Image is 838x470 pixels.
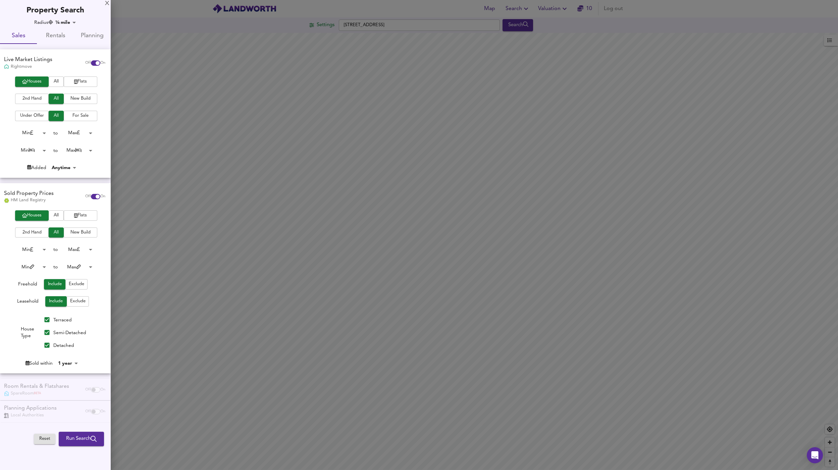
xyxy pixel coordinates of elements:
[64,210,97,221] button: Flats
[105,1,109,6] div: X
[18,112,45,120] span: Under Offer
[65,279,88,290] button: Exclude
[67,95,94,103] span: New Build
[4,64,52,70] div: Rightmove
[64,111,97,121] button: For Sale
[49,210,64,221] button: All
[18,281,37,290] div: Freehold
[58,145,95,156] div: Max
[70,298,86,305] span: Exclude
[100,194,105,199] span: On
[64,227,97,238] button: New Build
[52,229,60,237] span: All
[100,60,105,66] span: On
[85,60,91,66] span: Off
[50,164,78,171] div: Anytime
[58,245,95,255] div: Max
[37,435,52,443] span: Reset
[53,330,86,335] span: Semi-Detached
[85,194,91,199] span: Off
[4,197,54,203] div: HM Land Registry
[15,76,49,87] button: Houses
[53,130,58,137] div: to
[11,145,48,156] div: Min
[15,94,49,104] button: 2nd Hand
[53,246,58,253] div: to
[69,280,84,288] span: Exclude
[4,190,54,198] div: Sold Property Prices
[64,76,97,87] button: Flats
[53,147,58,154] div: to
[53,19,78,26] div: ¼ mile
[15,227,49,238] button: 2nd Hand
[44,279,65,290] button: Include
[58,262,95,272] div: Max
[18,212,45,219] span: Houses
[53,343,74,348] span: Detached
[49,298,63,305] span: Include
[49,94,64,104] button: All
[56,360,80,367] div: 1 year
[14,313,41,352] div: House Type
[59,432,104,446] button: Run Search
[67,78,94,86] span: Flats
[17,298,39,307] div: Leasehold
[15,111,49,121] button: Under Offer
[4,198,9,203] img: Land Registry
[49,111,64,121] button: All
[78,31,107,41] span: Planning
[11,245,48,255] div: Min
[45,296,67,307] button: Include
[53,318,72,322] span: Terraced
[67,296,89,307] button: Exclude
[49,76,64,87] button: All
[53,264,58,270] div: to
[11,128,48,138] div: Min
[18,78,45,86] span: Houses
[34,19,53,26] div: Radius
[4,56,52,64] div: Live Market Listings
[34,434,55,444] button: Reset
[41,31,70,41] span: Rentals
[18,95,45,103] span: 2nd Hand
[52,78,60,86] span: All
[64,94,97,104] button: New Build
[15,210,49,221] button: Houses
[67,112,94,120] span: For Sale
[52,112,60,120] span: All
[67,229,94,237] span: New Build
[4,31,33,41] span: Sales
[52,212,60,219] span: All
[52,95,60,103] span: All
[49,227,64,238] button: All
[25,360,53,367] div: Sold within
[58,128,95,138] div: Max
[18,229,45,237] span: 2nd Hand
[807,447,823,463] div: Open Intercom Messenger
[4,64,9,70] img: Rightmove
[27,164,46,171] div: Added
[66,434,97,443] span: Run Search
[47,280,62,288] span: Include
[67,212,94,219] span: Flats
[11,262,48,272] div: Min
